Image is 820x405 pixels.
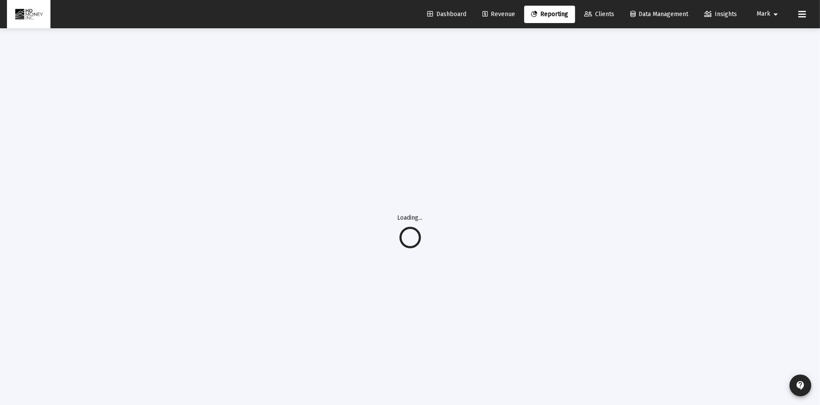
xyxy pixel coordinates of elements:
[482,10,515,18] span: Revenue
[531,10,568,18] span: Reporting
[746,5,791,23] button: Mark
[475,6,522,23] a: Revenue
[756,10,770,18] span: Mark
[630,10,688,18] span: Data Management
[770,6,781,23] mat-icon: arrow_drop_down
[524,6,575,23] a: Reporting
[13,6,44,23] img: Dashboard
[623,6,695,23] a: Data Management
[704,10,737,18] span: Insights
[577,6,621,23] a: Clients
[427,10,466,18] span: Dashboard
[697,6,744,23] a: Insights
[584,10,614,18] span: Clients
[420,6,473,23] a: Dashboard
[795,380,806,391] mat-icon: contact_support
